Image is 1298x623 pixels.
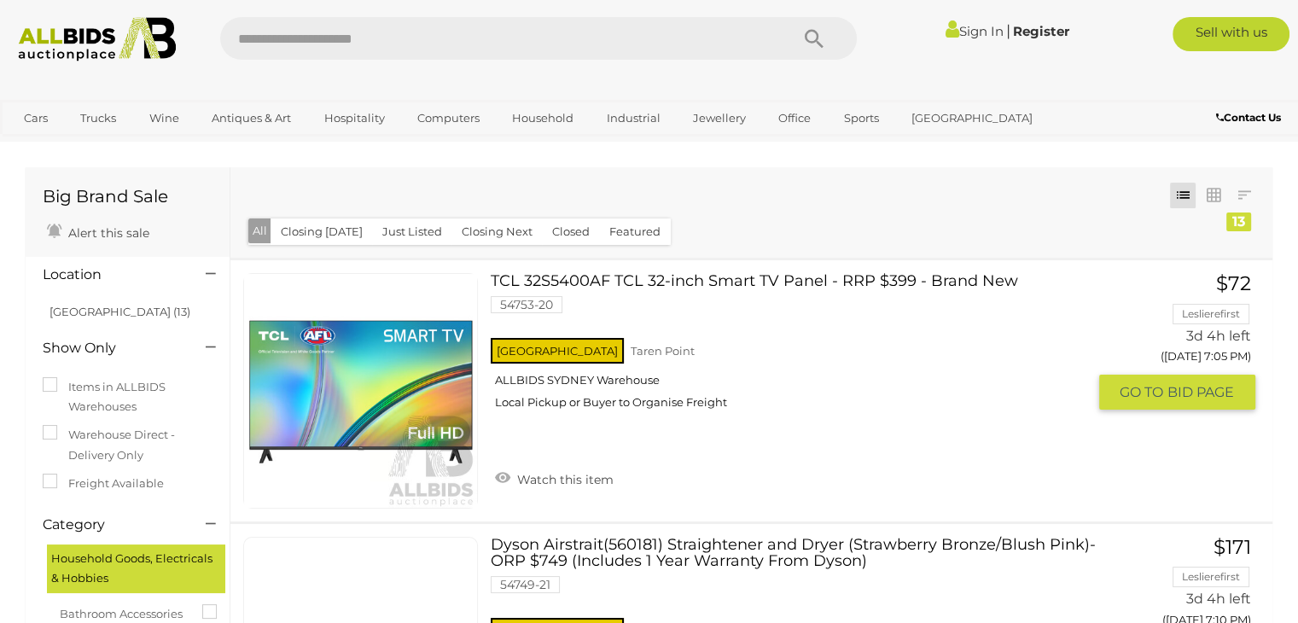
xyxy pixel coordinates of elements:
[49,305,190,318] a: [GEOGRAPHIC_DATA] (13)
[945,23,1003,39] a: Sign In
[43,425,212,465] label: Warehouse Direct - Delivery Only
[9,17,185,61] img: Allbids.com.au
[501,104,585,132] a: Household
[1167,383,1234,401] span: BID PAGE
[138,104,190,132] a: Wine
[491,465,618,491] a: Watch this item
[1226,213,1251,231] div: 13
[1216,111,1281,124] b: Contact Us
[771,17,857,60] button: Search
[767,104,822,132] a: Office
[248,218,271,243] button: All
[599,218,671,245] button: Featured
[43,377,212,417] label: Items in ALLBIDS Warehouses
[406,104,491,132] a: Computers
[43,187,212,206] h1: Big Brand Sale
[43,218,154,244] a: Alert this sale
[69,104,127,132] a: Trucks
[1012,23,1068,39] a: Register
[1214,535,1251,559] span: $171
[64,225,149,241] span: Alert this sale
[503,273,1086,422] a: TCL 32S5400AF TCL 32-inch Smart TV Panel - RRP $399 - Brand New 54753-20 [GEOGRAPHIC_DATA] Taren ...
[513,472,614,487] span: Watch this item
[43,267,180,282] h4: Location
[1005,21,1010,40] span: |
[900,104,1044,132] a: [GEOGRAPHIC_DATA]
[682,104,757,132] a: Jewellery
[313,104,396,132] a: Hospitality
[43,474,164,493] label: Freight Available
[201,104,302,132] a: Antiques & Art
[596,104,672,132] a: Industrial
[1112,273,1256,411] a: $72 Leslierefirst 3d 4h left ([DATE] 7:05 PM) GO TOBID PAGE
[372,218,452,245] button: Just Listed
[1216,271,1251,295] span: $72
[542,218,600,245] button: Closed
[833,104,890,132] a: Sports
[1120,383,1167,401] span: GO TO
[1216,108,1285,127] a: Contact Us
[451,218,543,245] button: Closing Next
[47,544,225,593] div: Household Goods, Electricals & Hobbies
[1099,375,1256,410] button: GO TOBID PAGE
[13,104,59,132] a: Cars
[271,218,373,245] button: Closing [DATE]
[43,517,180,533] h4: Category
[1173,17,1289,51] a: Sell with us
[43,341,180,356] h4: Show Only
